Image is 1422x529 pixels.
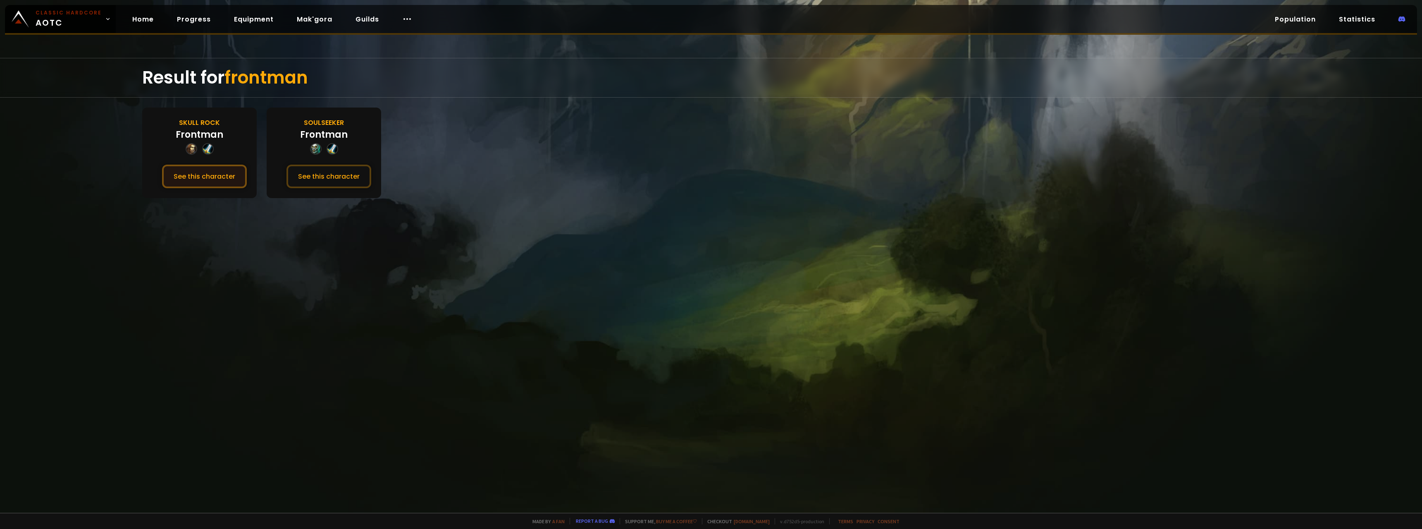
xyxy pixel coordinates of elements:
[1332,11,1382,28] a: Statistics
[290,11,339,28] a: Mak'gora
[857,518,874,524] a: Privacy
[36,9,102,17] small: Classic Hardcore
[176,128,223,141] div: Frontman
[349,11,386,28] a: Guilds
[702,518,770,524] span: Checkout
[286,165,371,188] button: See this character
[775,518,824,524] span: v. d752d5 - production
[224,65,308,90] span: frontman
[527,518,565,524] span: Made by
[179,117,220,128] div: Skull Rock
[170,11,217,28] a: Progress
[552,518,565,524] a: a fan
[304,117,344,128] div: Soulseeker
[576,518,608,524] a: Report a bug
[656,518,697,524] a: Buy me a coffee
[227,11,280,28] a: Equipment
[838,518,853,524] a: Terms
[878,518,899,524] a: Consent
[5,5,116,33] a: Classic HardcoreAOTC
[142,58,1280,97] div: Result for
[36,9,102,29] span: AOTC
[620,518,697,524] span: Support me,
[126,11,160,28] a: Home
[300,128,348,141] div: Frontman
[734,518,770,524] a: [DOMAIN_NAME]
[162,165,247,188] button: See this character
[1268,11,1322,28] a: Population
